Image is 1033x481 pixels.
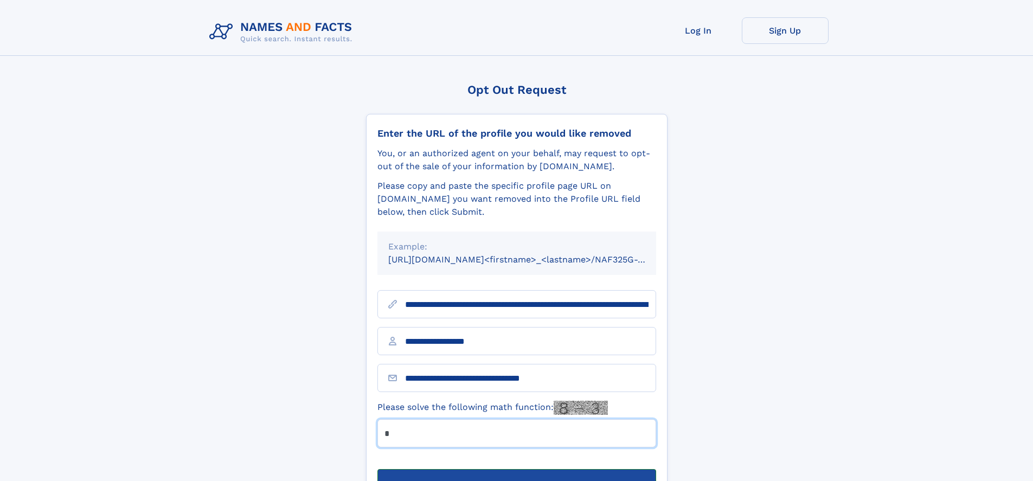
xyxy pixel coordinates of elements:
[388,254,677,265] small: [URL][DOMAIN_NAME]<firstname>_<lastname>/NAF325G-xxxxxxxx
[388,240,645,253] div: Example:
[655,17,742,44] a: Log In
[377,401,608,415] label: Please solve the following math function:
[205,17,361,47] img: Logo Names and Facts
[366,83,668,97] div: Opt Out Request
[377,127,656,139] div: Enter the URL of the profile you would like removed
[377,147,656,173] div: You, or an authorized agent on your behalf, may request to opt-out of the sale of your informatio...
[742,17,829,44] a: Sign Up
[377,179,656,219] div: Please copy and paste the specific profile page URL on [DOMAIN_NAME] you want removed into the Pr...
